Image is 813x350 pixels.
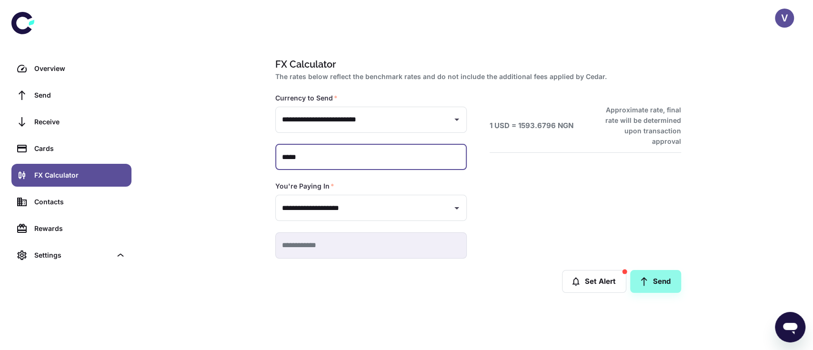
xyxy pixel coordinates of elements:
a: Receive [11,110,131,133]
button: Open [450,113,463,126]
div: Settings [34,250,111,260]
a: Send [11,84,131,107]
a: Cards [11,137,131,160]
button: V [775,9,794,28]
a: Overview [11,57,131,80]
a: Send [630,270,681,293]
a: FX Calculator [11,164,131,187]
h6: Approximate rate, final rate will be determined upon transaction approval [595,105,681,147]
div: Send [34,90,126,100]
a: Rewards [11,217,131,240]
div: Cards [34,143,126,154]
div: Receive [34,117,126,127]
button: Set Alert [562,270,626,293]
h1: FX Calculator [275,57,677,71]
a: Contacts [11,190,131,213]
label: Currency to Send [275,93,338,103]
div: Rewards [34,223,126,234]
button: Open [450,201,463,215]
label: You're Paying In [275,181,334,191]
div: Overview [34,63,126,74]
div: Contacts [34,197,126,207]
h6: 1 USD = 1593.6796 NGN [490,120,573,131]
div: FX Calculator [34,170,126,180]
div: Settings [11,244,131,267]
iframe: Button to launch messaging window [775,312,805,342]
